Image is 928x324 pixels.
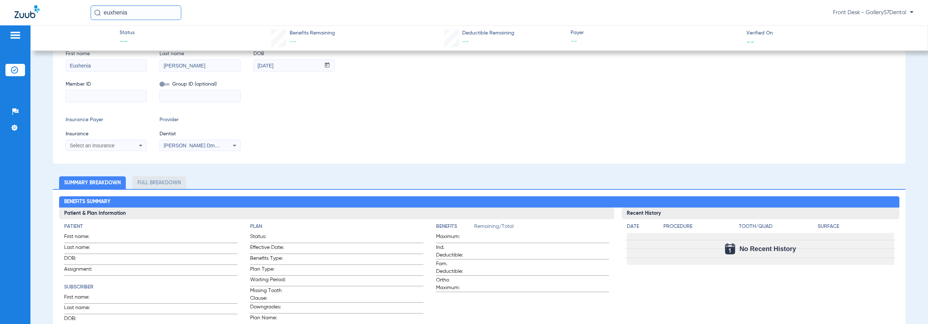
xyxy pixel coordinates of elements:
[474,223,609,233] span: Remaining/Total
[59,176,126,189] li: Summary Breakdown
[436,223,474,230] h4: Benefits
[64,283,237,291] h4: Subscriber
[132,176,186,189] li: Full Breakdown
[250,255,286,264] span: Benefits Type:
[290,38,296,45] span: --
[250,244,286,254] span: Effective Date:
[94,9,101,16] img: Search Icon
[120,37,134,47] span: --
[14,5,40,18] img: Zuub Logo
[64,244,100,254] span: Last name:
[739,223,815,233] app-breakdown-title: Tooth/Quad
[253,50,335,58] span: DOB
[163,143,247,148] span: [PERSON_NAME] Dmd 1932659349
[571,37,740,46] span: --
[250,276,286,286] span: Waiting Period:
[250,223,423,230] h4: Plan
[250,266,286,275] span: Plan Type:
[739,223,815,230] h4: Tooth/Quad
[64,255,100,264] span: DOB:
[436,223,474,233] app-breakdown-title: Benefits
[66,116,147,124] span: Insurance Payer
[59,196,899,208] h2: Benefits Summary
[250,287,286,302] span: Missing Tooth Clause:
[250,233,286,243] span: Status:
[818,223,894,233] app-breakdown-title: Surface
[320,60,334,71] button: Open calendar
[120,29,134,37] span: Status
[159,50,241,58] span: Last name
[746,38,754,45] span: --
[436,276,472,292] span: Ortho Maximum:
[892,289,928,324] iframe: Chat Widget
[436,233,472,243] span: Maximum:
[571,29,740,37] span: Payer
[833,9,913,16] span: Front Desk - Gallery57Dental
[64,266,100,275] span: Assignment:
[290,29,335,37] span: Benefits Remaining
[250,314,286,324] span: Plan Name:
[159,130,241,138] span: Dentist
[91,5,181,20] input: Search for patients
[64,294,100,303] span: First name:
[818,223,894,230] h4: Surface
[663,223,736,230] h4: Procedure
[64,233,100,243] span: First name:
[9,31,21,40] img: hamburger-icon
[627,223,657,230] h4: Date
[739,245,796,253] span: No Recent History
[436,244,472,259] span: Ind. Deductible:
[64,223,237,230] h4: Patient
[66,81,147,88] span: Member ID
[725,243,735,254] img: Calendar
[250,303,286,313] span: Downgrades:
[436,260,472,275] span: Fam. Deductible:
[64,304,100,314] span: Last name:
[159,81,241,88] span: Group ID (optional)
[462,29,514,37] span: Deductible Remaining
[627,223,657,233] app-breakdown-title: Date
[66,130,147,138] span: Insurance
[66,50,147,58] span: First name
[59,208,614,219] h3: Patient & Plan Information
[462,38,469,45] span: --
[663,223,736,233] app-breakdown-title: Procedure
[746,29,916,37] span: Verified On
[70,143,115,148] span: Select an Insurance
[159,116,241,124] span: Provider
[622,208,899,219] h3: Recent History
